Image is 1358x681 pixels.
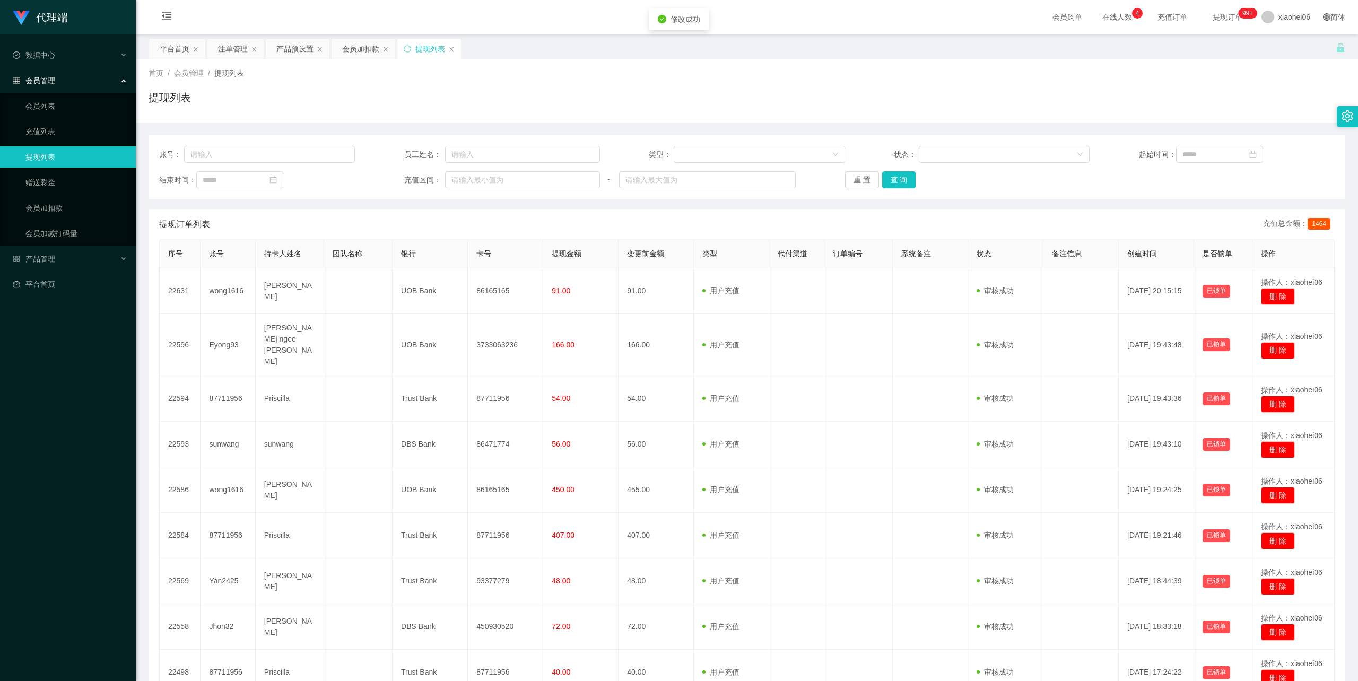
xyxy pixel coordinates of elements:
span: 提现列表 [214,69,244,77]
span: 操作人：xiaohei06 [1261,386,1322,394]
td: Jhon32 [201,604,255,650]
span: 审核成功 [977,286,1014,295]
span: 银行 [401,249,416,258]
td: [PERSON_NAME] [256,604,324,650]
button: 删 除 [1261,342,1295,359]
td: 86165165 [468,268,543,314]
span: 审核成功 [977,531,1014,539]
span: 提现金额 [552,249,581,258]
button: 已锁单 [1203,438,1230,451]
span: 166.00 [552,340,574,349]
td: [DATE] 19:21:46 [1119,513,1194,558]
td: 22594 [160,376,201,422]
button: 删 除 [1261,578,1295,595]
td: UOB Bank [393,268,468,314]
td: 3733063236 [468,314,543,376]
span: 员工姓名： [404,149,446,160]
a: 充值列表 [25,121,127,142]
span: 状态： [894,149,919,160]
span: / [168,69,170,77]
td: 450930520 [468,604,543,650]
span: 审核成功 [977,622,1014,631]
td: 22593 [160,422,201,467]
span: 72.00 [552,622,570,631]
span: 创建时间 [1127,249,1157,258]
td: UOB Bank [393,467,468,513]
td: DBS Bank [393,604,468,650]
span: ~ [600,174,619,186]
button: 重 置 [845,171,879,188]
td: 22596 [160,314,201,376]
span: 用户充值 [702,394,739,403]
span: 序号 [168,249,183,258]
span: 会员管理 [13,76,55,85]
i: 图标: down [832,151,839,159]
div: 注单管理 [218,39,248,59]
i: 图标: close [251,46,257,53]
button: 删 除 [1261,396,1295,413]
button: 已锁单 [1203,484,1230,496]
td: Priscilla [256,513,324,558]
td: wong1616 [201,467,255,513]
p: 4 [1136,8,1139,19]
span: 操作人：xiaohei06 [1261,431,1322,440]
span: 用户充值 [702,440,739,448]
span: 用户充值 [702,485,739,494]
button: 删 除 [1261,441,1295,458]
td: 87711956 [468,376,543,422]
a: 赠送彩金 [25,172,127,193]
td: 72.00 [619,604,694,650]
span: 54.00 [552,394,570,403]
span: 用户充值 [702,340,739,349]
i: 图标: close [448,46,455,53]
span: 提现订单 [1207,13,1248,21]
td: 22558 [160,604,201,650]
td: Trust Bank [393,513,468,558]
button: 查 询 [882,171,916,188]
div: 提现列表 [415,39,445,59]
span: 备注信息 [1052,249,1082,258]
i: 图标: close [382,46,389,53]
td: 87711956 [201,513,255,558]
i: 图标: global [1323,13,1330,21]
i: 图标: check-circle-o [13,51,20,59]
a: 会员加扣款 [25,197,127,219]
button: 已锁单 [1203,621,1230,633]
td: [DATE] 19:43:36 [1119,376,1194,422]
td: 22569 [160,558,201,604]
td: [DATE] 19:43:10 [1119,422,1194,467]
td: 93377279 [468,558,543,604]
span: 审核成功 [977,440,1014,448]
span: 状态 [977,249,991,258]
i: 图标: sync [404,45,411,53]
td: Trust Bank [393,558,468,604]
span: 持卡人姓名 [264,249,301,258]
span: 卡号 [476,249,491,258]
input: 请输入最大值为 [619,171,796,188]
button: 删 除 [1261,288,1295,305]
span: 产品管理 [13,255,55,263]
span: 操作人：xiaohei06 [1261,522,1322,531]
td: 87711956 [201,376,255,422]
span: / [208,69,210,77]
span: 账号： [159,149,184,160]
span: 是否锁单 [1203,249,1232,258]
span: 充值区间： [404,174,446,186]
i: icon: check-circle [658,15,666,23]
td: 54.00 [619,376,694,422]
td: 48.00 [619,558,694,604]
span: 审核成功 [977,485,1014,494]
i: 图标: calendar [269,176,277,184]
td: UOB Bank [393,314,468,376]
a: 会员列表 [25,95,127,117]
input: 请输入 [184,146,355,163]
sup: 4 [1132,8,1143,19]
td: DBS Bank [393,422,468,467]
td: [PERSON_NAME] ngee [PERSON_NAME] [256,314,324,376]
td: [DATE] 19:43:48 [1119,314,1194,376]
td: [PERSON_NAME] [256,268,324,314]
i: 图标: appstore-o [13,255,20,263]
span: 操作人：xiaohei06 [1261,568,1322,577]
span: 56.00 [552,440,570,448]
sup: 1175 [1238,8,1257,19]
